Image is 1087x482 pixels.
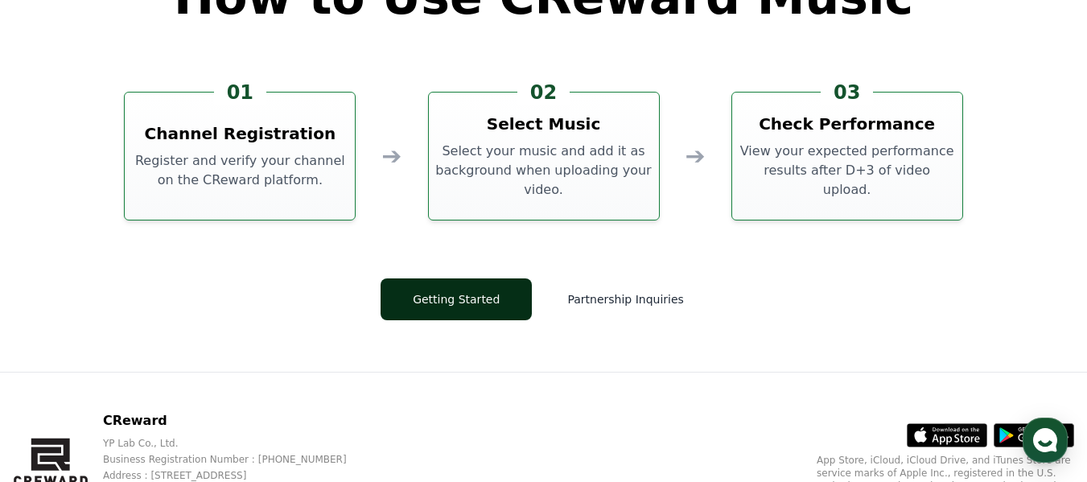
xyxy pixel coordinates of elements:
[131,151,348,190] p: Register and verify your channel on the CReward platform.
[739,142,956,200] p: View your expected performance results after D+3 of video upload.
[208,348,309,389] a: Settings
[545,278,706,320] button: Partnership Inquiries
[517,80,570,105] div: 02
[381,142,401,171] div: ➔
[487,113,601,135] h3: Select Music
[106,348,208,389] a: Messages
[238,373,278,385] span: Settings
[214,80,266,105] div: 01
[759,113,935,135] h3: Check Performance
[134,373,181,386] span: Messages
[103,411,373,431] p: CReward
[103,469,373,482] p: Address : [STREET_ADDRESS]
[5,348,106,389] a: Home
[103,437,373,450] p: YP Lab Co., Ltd.
[821,80,873,105] div: 03
[41,373,69,385] span: Home
[381,278,532,320] button: Getting Started
[103,453,373,466] p: Business Registration Number : [PHONE_NUMBER]
[145,122,336,145] h3: Channel Registration
[435,142,653,200] p: Select your music and add it as background when uploading your video.
[686,142,706,171] div: ➔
